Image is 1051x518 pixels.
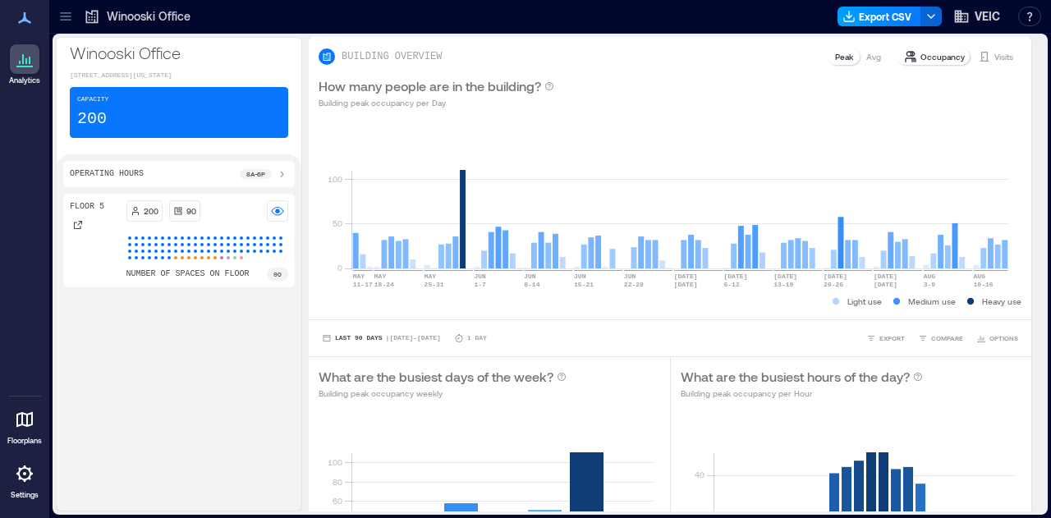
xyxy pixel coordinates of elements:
a: Floorplans [2,400,47,451]
button: COMPARE [915,330,966,346]
p: 1 Day [467,333,487,343]
p: Floorplans [7,436,42,446]
button: Export CSV [838,7,921,26]
p: What are the busiest hours of the day? [681,367,910,387]
p: What are the busiest days of the week? [319,367,553,387]
tspan: 0 [337,263,342,273]
span: EXPORT [879,333,905,343]
span: COMPARE [931,333,963,343]
text: AUG [924,273,936,280]
text: JUN [574,273,586,280]
p: Avg [866,50,881,63]
p: Floor 5 [70,200,104,213]
p: Occupancy [920,50,965,63]
p: Building peak occupancy per Day [319,96,554,109]
span: OPTIONS [989,333,1018,343]
p: 200 [77,108,107,131]
tspan: 50 [333,218,342,228]
p: number of spaces on floor [126,268,250,281]
text: 8-14 [524,281,539,288]
p: BUILDING OVERVIEW [342,50,442,63]
text: 15-21 [574,281,594,288]
text: MAY [425,273,437,280]
text: 6-12 [723,281,739,288]
tspan: 80 [333,477,342,487]
a: Analytics [4,39,45,90]
p: How many people are in the building? [319,76,541,96]
text: 10-16 [974,281,994,288]
tspan: 40 [694,470,704,479]
text: [DATE] [773,273,797,280]
text: MAY [374,273,387,280]
text: [DATE] [674,273,698,280]
p: Visits [994,50,1013,63]
p: 90 [273,269,282,279]
text: 3-9 [924,281,936,288]
text: 1-7 [474,281,486,288]
p: 200 [144,204,158,218]
text: MAY [353,273,365,280]
text: 22-28 [624,281,644,288]
p: 8a - 6p [246,169,265,179]
button: OPTIONS [973,330,1021,346]
p: Capacity [77,94,108,104]
text: 25-31 [425,281,444,288]
p: 90 [186,204,196,218]
p: Light use [847,295,882,308]
text: 18-24 [374,281,394,288]
text: JUN [624,273,636,280]
p: Medium use [908,295,956,308]
text: [DATE] [874,281,897,288]
p: Settings [11,490,39,500]
p: Building peak occupancy weekly [319,387,567,400]
p: Peak [835,50,853,63]
text: [DATE] [723,273,747,280]
button: Last 90 Days |[DATE]-[DATE] [319,330,444,346]
text: [DATE] [824,273,847,280]
p: [STREET_ADDRESS][US_STATE] [70,71,288,80]
text: 20-26 [824,281,843,288]
text: [DATE] [874,273,897,280]
text: AUG [974,273,986,280]
text: 13-19 [773,281,793,288]
p: Operating Hours [70,167,144,181]
text: JUN [474,273,486,280]
tspan: 100 [328,457,342,467]
button: EXPORT [863,330,908,346]
text: [DATE] [674,281,698,288]
text: JUN [524,273,536,280]
p: Winooski Office [70,41,288,64]
button: VEIC [948,3,1005,30]
tspan: 60 [333,496,342,506]
tspan: 100 [328,174,342,184]
text: 11-17 [353,281,373,288]
p: Winooski Office [107,8,190,25]
p: Heavy use [982,295,1021,308]
p: Building peak occupancy per Hour [681,387,923,400]
a: Settings [5,454,44,505]
span: VEIC [975,8,1000,25]
p: Analytics [9,76,40,85]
